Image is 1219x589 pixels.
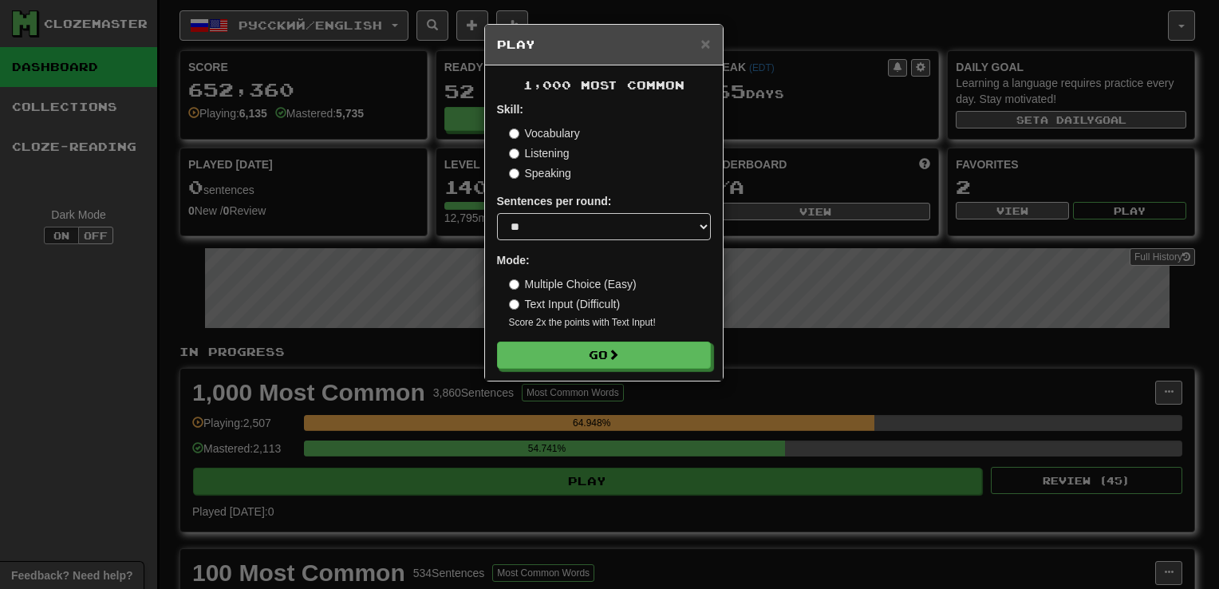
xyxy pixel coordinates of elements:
h5: Play [497,37,711,53]
label: Speaking [509,165,571,181]
button: Close [700,35,710,52]
span: 1,000 Most Common [523,78,684,92]
label: Multiple Choice (Easy) [509,276,637,292]
input: Multiple Choice (Easy) [509,279,519,290]
small: Score 2x the points with Text Input ! [509,316,711,330]
label: Sentences per round: [497,193,612,209]
input: Speaking [509,168,519,179]
span: × [700,34,710,53]
input: Text Input (Difficult) [509,299,519,310]
strong: Mode: [497,254,530,267]
label: Listening [509,145,570,161]
button: Go [497,342,711,369]
input: Listening [509,148,519,159]
label: Text Input (Difficult) [509,296,621,312]
label: Vocabulary [509,125,580,141]
input: Vocabulary [509,128,519,139]
strong: Skill: [497,103,523,116]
